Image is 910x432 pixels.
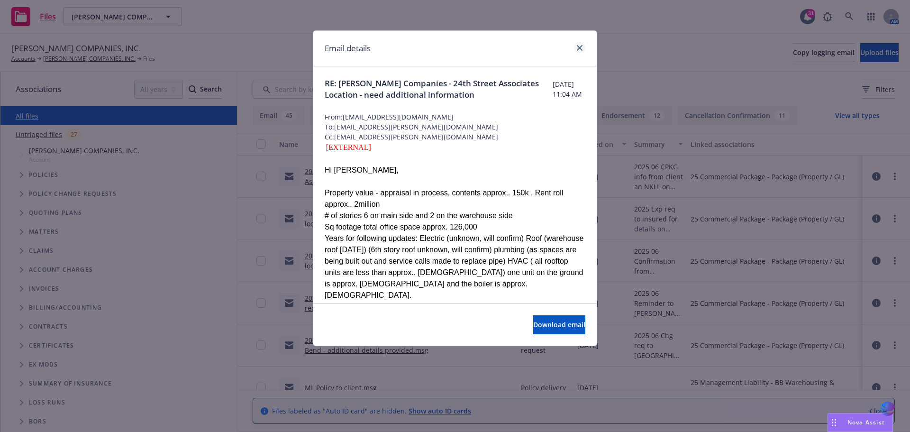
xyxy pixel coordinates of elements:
a: close [574,42,585,54]
span: Hi [PERSON_NAME], [325,166,399,174]
span: The building does have smoke and burglar alarm and is also sprinklered. [325,303,569,311]
div: Drag to move [828,414,840,432]
h1: Email details [325,42,371,55]
span: Download email [533,320,585,329]
span: From: [EMAIL_ADDRESS][DOMAIN_NAME] [325,112,585,122]
span: Nova Assist [847,418,885,426]
span: RE: [PERSON_NAME] Companies - 24th Street Associates Location - need additional information [325,78,553,101]
span: Sq footage total office space approx. 126,000 [325,223,477,231]
span: To: [EMAIL_ADDRESS][PERSON_NAME][DOMAIN_NAME] [325,122,585,132]
div: [EXTERNAL] [325,142,585,153]
span: [DATE] 11:04 AM [553,79,585,99]
button: Nova Assist [828,413,893,432]
span: Years for following updates: Electric (unknown, will confirm) Roof (warehouse roof [DATE]) (6th s... [325,234,583,299]
span: Property value - appraisal in process, contents approx.. 150k , Rent roll approx.. 2million [325,189,563,208]
span: # of stories 6 on main side and 2 on the warehouse side [325,211,513,220]
img: svg+xml;base64,PHN2ZyB3aWR0aD0iMzQiIGhlaWdodD0iMzQiIHZpZXdCb3g9IjAgMCAzNCAzNCIgZmlsbD0ibm9uZSIgeG... [880,400,896,418]
button: Download email [533,315,585,334]
span: Cc: [EMAIL_ADDRESS][PERSON_NAME][DOMAIN_NAME] [325,132,585,142]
